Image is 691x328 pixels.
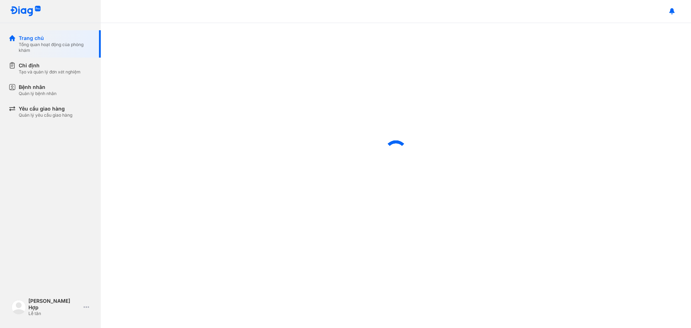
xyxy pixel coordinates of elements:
[19,35,92,42] div: Trang chủ
[12,300,26,314] img: logo
[19,42,92,53] div: Tổng quan hoạt động của phòng khám
[19,112,72,118] div: Quản lý yêu cầu giao hàng
[19,105,72,112] div: Yêu cầu giao hàng
[19,69,81,75] div: Tạo và quản lý đơn xét nghiệm
[10,6,41,17] img: logo
[28,311,81,316] div: Lễ tân
[19,84,57,91] div: Bệnh nhân
[19,62,81,69] div: Chỉ định
[28,298,81,311] div: [PERSON_NAME] Hợp
[19,91,57,96] div: Quản lý bệnh nhân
